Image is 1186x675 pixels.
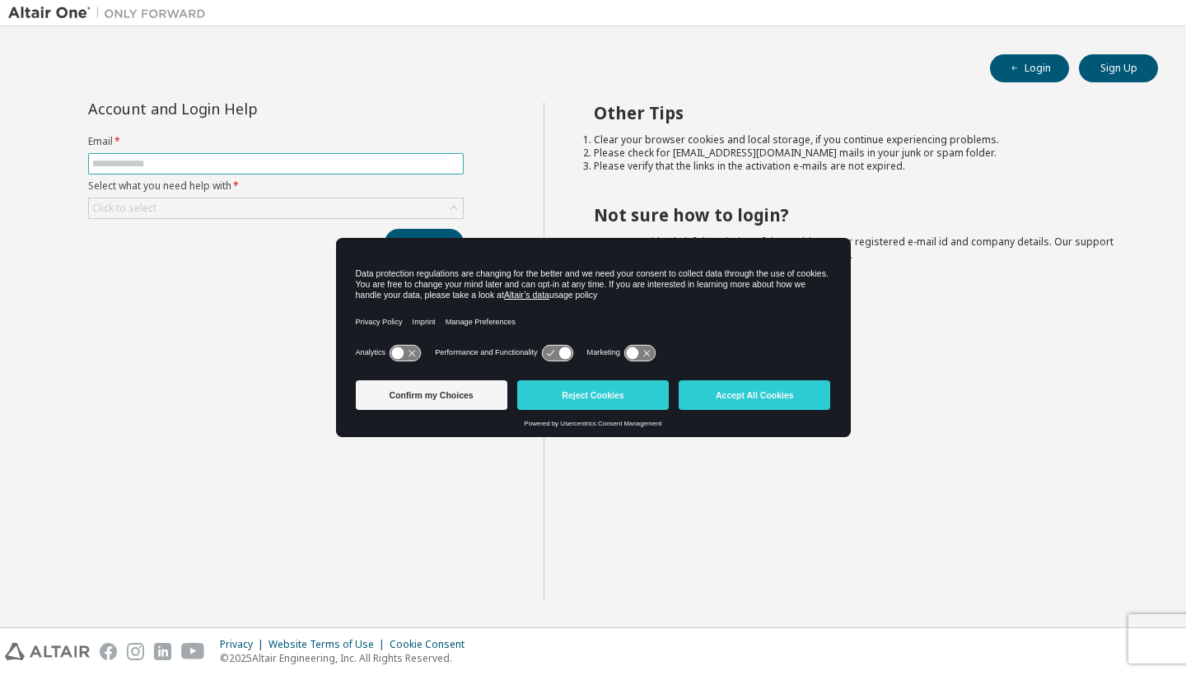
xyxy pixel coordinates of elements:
[88,179,464,193] label: Select what you need help with
[220,651,474,665] p: © 2025 Altair Engineering, Inc. All Rights Reserved.
[100,643,117,660] img: facebook.svg
[127,643,144,660] img: instagram.svg
[594,160,1129,173] li: Please verify that the links in the activation e-mails are not expired.
[268,638,390,651] div: Website Terms of Use
[220,638,268,651] div: Privacy
[154,643,171,660] img: linkedin.svg
[88,102,389,115] div: Account and Login Help
[594,235,1114,262] span: with a brief description of the problem, your registered e-mail id and company details. Our suppo...
[990,54,1069,82] button: Login
[1079,54,1158,82] button: Sign Up
[390,638,474,651] div: Cookie Consent
[5,643,90,660] img: altair_logo.svg
[181,643,205,660] img: youtube.svg
[385,229,464,257] button: Submit
[594,102,1129,123] h2: Other Tips
[594,147,1129,160] li: Please check for [EMAIL_ADDRESS][DOMAIN_NAME] mails in your junk or spam folder.
[594,235,644,249] a: Contact us
[89,198,463,218] div: Click to select
[594,133,1129,147] li: Clear your browser cookies and local storage, if you continue experiencing problems.
[8,5,214,21] img: Altair One
[594,204,1129,226] h2: Not sure how to login?
[88,135,464,148] label: Email
[92,202,156,215] div: Click to select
